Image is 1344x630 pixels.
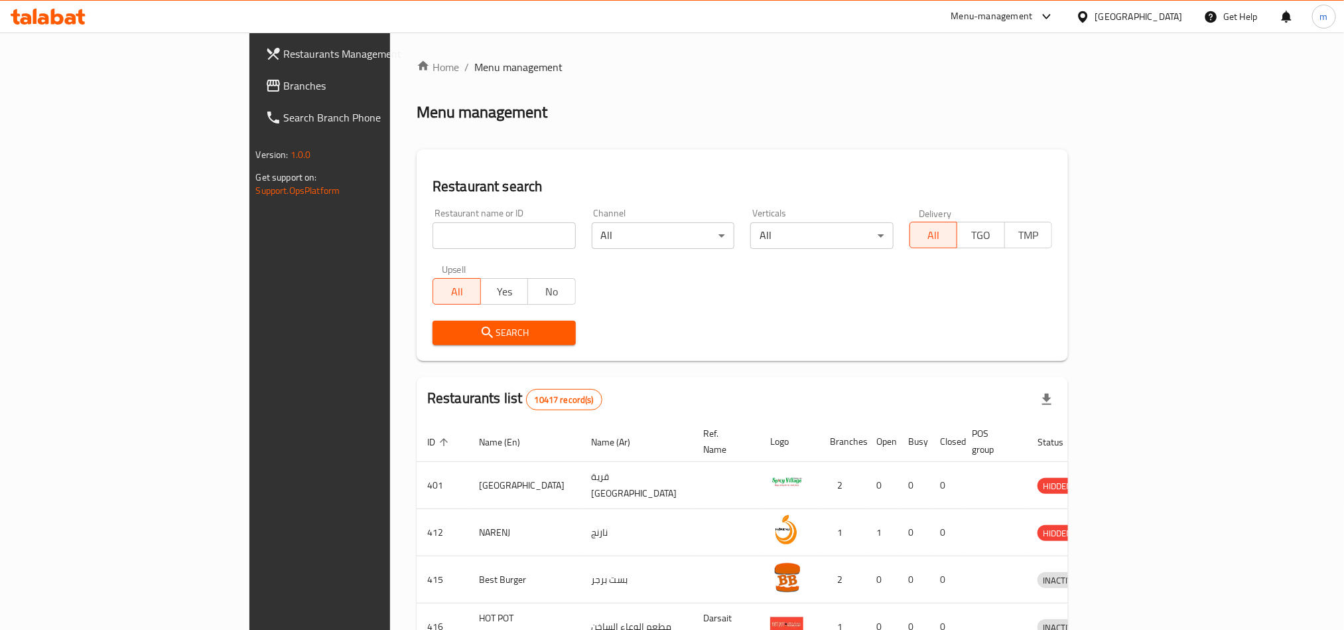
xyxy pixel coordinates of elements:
[580,462,693,509] td: قرية [GEOGRAPHIC_DATA]
[486,282,523,301] span: Yes
[819,422,866,462] th: Branches
[770,560,803,593] img: Best Burger
[866,556,898,603] td: 0
[1095,9,1183,24] div: [GEOGRAPHIC_DATA]
[760,422,819,462] th: Logo
[1038,572,1083,588] div: INACTIVE
[468,556,580,603] td: Best Burger
[951,9,1033,25] div: Menu-management
[527,394,602,406] span: 10417 record(s)
[526,389,602,410] div: Total records count
[898,462,929,509] td: 0
[255,102,474,133] a: Search Branch Phone
[433,278,481,305] button: All
[819,462,866,509] td: 2
[474,59,563,75] span: Menu management
[468,462,580,509] td: [GEOGRAPHIC_DATA]
[915,226,953,245] span: All
[898,422,929,462] th: Busy
[1004,222,1053,248] button: TMP
[770,513,803,546] img: NARENJ
[284,78,463,94] span: Branches
[433,321,576,345] button: Search
[819,556,866,603] td: 2
[1038,573,1083,588] span: INACTIVE
[433,222,576,249] input: Search for restaurant name or ID..
[443,325,565,341] span: Search
[972,426,1011,457] span: POS group
[255,38,474,70] a: Restaurants Management
[929,462,961,509] td: 0
[750,222,894,249] div: All
[284,46,463,62] span: Restaurants Management
[442,265,466,274] label: Upsell
[703,426,744,457] span: Ref. Name
[433,177,1052,197] h2: Restaurant search
[427,434,452,450] span: ID
[866,422,898,462] th: Open
[929,556,961,603] td: 0
[591,434,647,450] span: Name (Ar)
[438,282,476,301] span: All
[255,70,474,102] a: Branches
[284,110,463,125] span: Search Branch Phone
[480,278,529,305] button: Yes
[1038,479,1077,494] span: HIDDEN
[770,466,803,499] img: Spicy Village
[417,59,1068,75] nav: breadcrumb
[527,278,576,305] button: No
[919,208,952,218] label: Delivery
[256,182,340,199] a: Support.OpsPlatform
[1038,526,1077,541] span: HIDDEN
[580,556,693,603] td: بست برجر
[957,222,1005,248] button: TGO
[819,509,866,556] td: 1
[417,102,547,123] h2: Menu management
[291,146,311,163] span: 1.0.0
[866,462,898,509] td: 0
[256,169,317,186] span: Get support on:
[468,509,580,556] td: NARENJ
[533,282,571,301] span: No
[963,226,1000,245] span: TGO
[580,509,693,556] td: نارنج
[256,146,289,163] span: Version:
[909,222,958,248] button: All
[1031,384,1063,416] div: Export file
[1038,525,1077,541] div: HIDDEN
[1320,9,1328,24] span: m
[592,222,735,249] div: All
[866,509,898,556] td: 1
[479,434,537,450] span: Name (En)
[1038,434,1081,450] span: Status
[898,509,929,556] td: 0
[929,422,961,462] th: Closed
[929,509,961,556] td: 0
[427,388,602,410] h2: Restaurants list
[1010,226,1047,245] span: TMP
[898,556,929,603] td: 0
